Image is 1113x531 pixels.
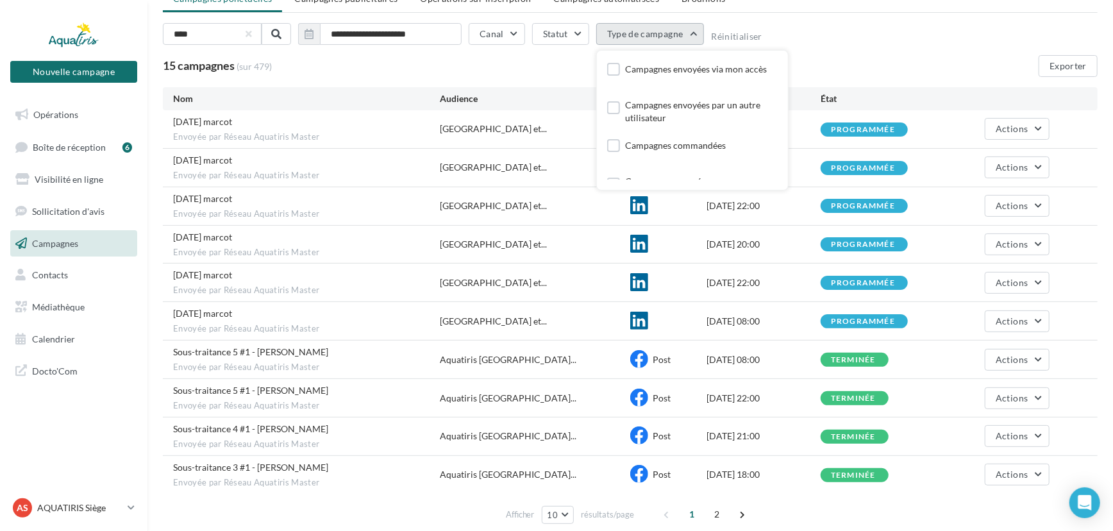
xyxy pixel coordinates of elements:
span: Afficher [506,509,535,521]
button: Actions [985,272,1049,294]
span: 25/09/2025 marcot [173,269,232,280]
button: Réinitialiser [711,31,762,42]
span: Envoyée par Réseau Aquatiris Master [173,362,440,373]
button: Actions [985,425,1049,447]
button: Actions [985,349,1049,371]
a: Médiathèque [8,294,140,321]
div: 6 [122,142,132,153]
span: Actions [996,392,1028,403]
div: [DATE] 08:00 [707,315,821,328]
div: [DATE] 22:00 [707,199,821,212]
div: Campagnes envoyées par mon gestionnaire [625,175,778,201]
div: programmée [831,164,895,173]
span: Actions [996,123,1028,134]
span: Aquatiris [GEOGRAPHIC_DATA]... [440,468,576,481]
a: Sollicitation d'avis [8,198,140,225]
a: Visibilité en ligne [8,166,140,193]
div: Campagnes commandées [625,139,726,152]
span: Envoyée par Réseau Aquatiris Master [173,285,440,296]
span: Actions [996,277,1028,288]
span: [GEOGRAPHIC_DATA] et... [440,161,547,174]
div: programmée [831,317,895,326]
a: Calendrier [8,326,140,353]
span: Opérations [33,109,78,120]
span: 10 [548,510,558,520]
span: Envoyée par Réseau Aquatiris Master [173,323,440,335]
span: Actions [996,200,1028,211]
span: Envoyée par Réseau Aquatiris Master [173,477,440,489]
button: Statut [532,23,589,45]
button: 10 [542,506,574,524]
span: Sous-traitance 4 #1 - Marc VAN DER HORST [173,423,328,434]
span: 15 campagnes [163,58,235,72]
button: Actions [985,156,1049,178]
button: Actions [985,464,1049,485]
span: Envoyée par Réseau Aquatiris Master [173,208,440,220]
span: [GEOGRAPHIC_DATA] et... [440,238,547,251]
div: programmée [831,202,895,210]
span: Aquatiris [GEOGRAPHIC_DATA]... [440,353,576,366]
a: Docto'Com [8,357,140,384]
a: Opérations [8,101,140,128]
button: Actions [985,233,1049,255]
div: [DATE] 22:00 [707,392,821,405]
span: Post [653,354,671,365]
span: 12/11/2025 marcot [173,155,232,165]
span: AS [17,501,28,514]
button: Actions [985,195,1049,217]
span: Actions [996,469,1028,480]
span: Actions [996,162,1028,173]
span: Actions [996,316,1028,326]
span: Visibilité en ligne [35,174,103,185]
span: Envoyée par Réseau Aquatiris Master [173,439,440,450]
span: [GEOGRAPHIC_DATA] et... [440,122,547,135]
div: Campagnes envoyées par un autre utilisateur [625,99,778,124]
div: [DATE] 08:00 [707,353,821,366]
button: Type de campagne [596,23,705,45]
span: Post [653,392,671,403]
span: [GEOGRAPHIC_DATA] et... [440,315,547,328]
button: Actions [985,387,1049,409]
div: terminée [831,471,876,480]
span: [GEOGRAPHIC_DATA] et... [440,199,547,212]
div: programmée [831,279,895,287]
div: programmée [831,240,895,249]
span: Sous-traitance 3 #1 - Marc VAN DER HORST [173,462,328,473]
a: AS AQUATIRIS Siège [10,496,137,520]
button: Actions [985,310,1049,332]
p: AQUATIRIS Siège [37,501,122,514]
a: Contacts [8,262,140,289]
span: 1 [682,504,702,525]
span: Post [653,469,671,480]
span: Sous-traitance 5 #1 - Marc VAN DER HORST [173,346,328,357]
span: Médiathèque [32,301,85,312]
div: [DATE] 22:00 [707,276,821,289]
span: Boîte de réception [33,141,106,152]
span: Envoyée par Réseau Aquatiris Master [173,400,440,412]
span: [GEOGRAPHIC_DATA] et... [440,276,547,289]
div: Audience [440,92,630,105]
span: 2 [707,504,727,525]
span: 27/11/25 marcot [173,116,232,127]
div: terminée [831,433,876,441]
span: Actions [996,430,1028,441]
span: Contacts [32,269,68,280]
div: terminée [831,394,876,403]
button: Nouvelle campagne [10,61,137,83]
div: Nom [173,92,440,105]
span: Calendrier [32,333,75,344]
div: État [821,92,935,105]
span: Envoyée par Réseau Aquatiris Master [173,170,440,181]
div: [DATE] 20:00 [707,238,821,251]
div: programmée [831,126,895,134]
span: Actions [996,354,1028,365]
button: Actions [985,118,1049,140]
div: [DATE] 21:00 [707,430,821,442]
span: Post [653,430,671,441]
div: [DATE] 18:00 [707,468,821,481]
span: Sous-traitance 5 #1 - Marc VAN DER HORST [173,385,328,396]
span: 10/09/25 marcot [173,308,232,319]
span: Sollicitation d'avis [32,206,105,217]
span: Aquatiris [GEOGRAPHIC_DATA]... [440,430,576,442]
div: Campagnes envoyées via mon accès [625,63,767,76]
